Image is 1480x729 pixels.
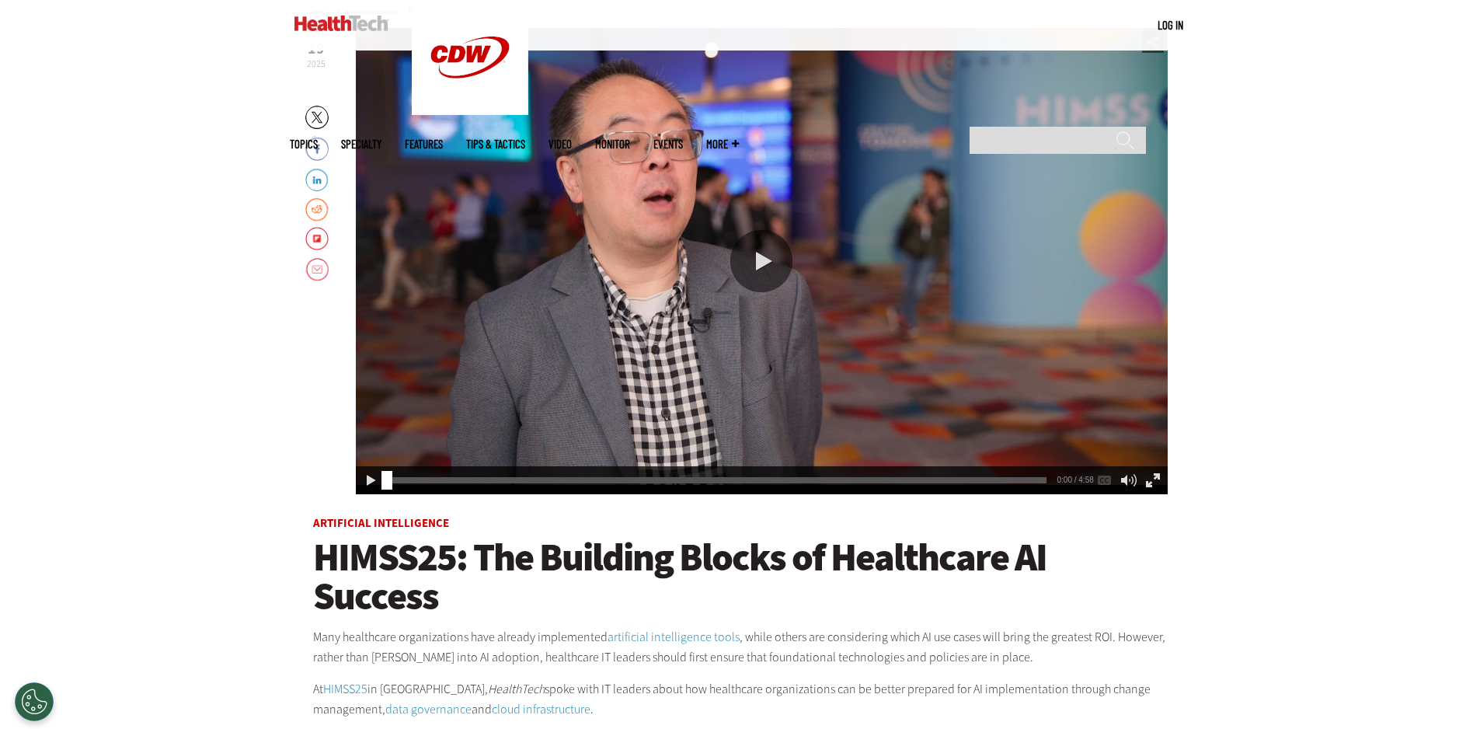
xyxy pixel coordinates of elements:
[290,138,318,150] span: Topics
[323,681,367,697] a: HIMSS25
[15,682,54,721] button: Open Preferences
[1142,469,1164,491] div: Full Screen
[341,138,381,150] span: Specialty
[294,16,388,31] img: Home
[706,138,739,150] span: More
[356,28,1168,494] div: Video viewer
[381,471,392,490] div: Seek Video
[1094,469,1116,491] div: Enable Closed Captioning
[548,138,572,150] a: Video
[313,532,1046,622] span: HIMSS25: The Building Blocks of Healthcare AI Success
[1057,476,1089,484] div: 0:00 / 4:58
[730,230,792,292] div: Play or Pause Video
[313,515,449,531] a: Artificial Intelligence
[1158,17,1183,33] div: User menu
[313,627,1168,667] p: Many healthcare organizations have already implemented , while others are considering which AI us...
[15,682,54,721] div: Cookies Settings
[653,138,683,150] a: Events
[608,629,740,645] a: artificial intelligence tools
[313,679,1168,719] p: At in [GEOGRAPHIC_DATA], spoke with IT leaders about how healthcare organizations can be better p...
[1158,18,1183,32] a: Log in
[492,701,590,717] a: cloud infrastructure
[405,138,443,150] a: Features
[385,701,472,717] a: data governance
[595,138,630,150] a: MonITor
[359,469,381,491] div: Play
[412,103,528,119] a: CDW
[466,138,525,150] a: Tips & Tactics
[1117,469,1140,491] div: Mute
[488,681,545,697] em: HealthTech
